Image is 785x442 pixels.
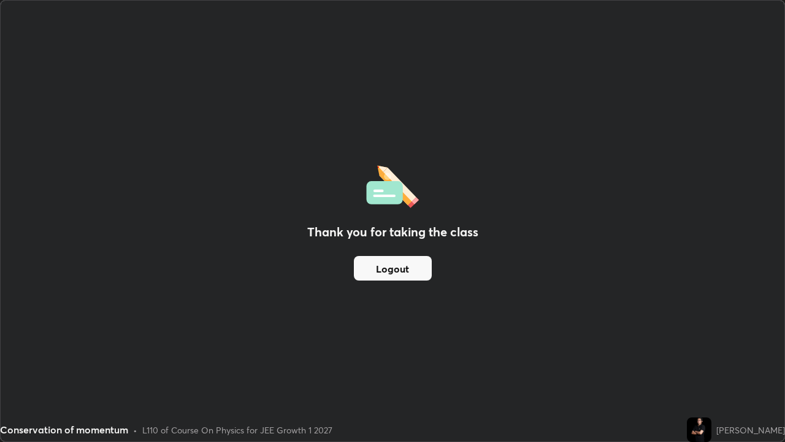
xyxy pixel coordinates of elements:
div: L110 of Course On Physics for JEE Growth 1 2027 [142,424,332,436]
h2: Thank you for taking the class [307,223,478,241]
div: [PERSON_NAME] [716,424,785,436]
div: • [133,424,137,436]
img: 40cbeb4c3a5c4ff3bcc3c6587ae1c9d7.jpg [687,417,711,442]
button: Logout [354,256,432,281]
img: offlineFeedback.1438e8b3.svg [366,161,419,208]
